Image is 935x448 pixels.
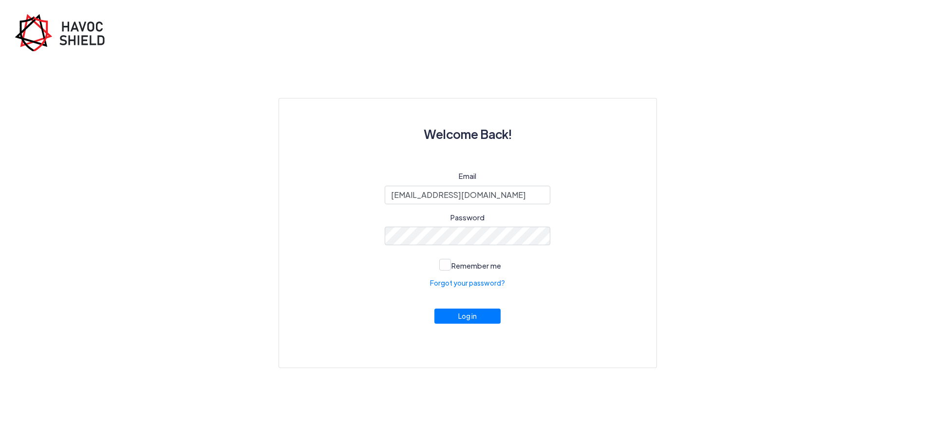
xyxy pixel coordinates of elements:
span: Remember me [451,261,501,270]
label: Password [450,212,485,223]
label: Email [459,171,476,182]
h3: Welcome Back! [302,122,633,146]
iframe: Chat Widget [773,343,935,448]
img: havoc-shield-register-logo.png [15,14,112,51]
button: Log in [434,309,501,324]
a: Forgot your password? [430,278,505,288]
